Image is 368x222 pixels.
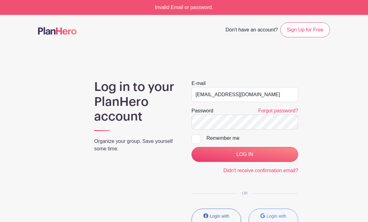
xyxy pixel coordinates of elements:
div: Remember me [206,135,298,142]
p: Organize your group. Save yourself some time. [94,138,177,153]
a: Forgot password? [258,108,298,113]
span: OR [237,191,253,196]
span: Don't have an account? [225,24,278,37]
a: Sign Up for Free [280,22,330,37]
input: e.g. julie@eventco.com [191,87,298,102]
label: Password [191,107,213,115]
img: logo-507f7623f17ff9eddc593b1ce0a138ce2505c220e1c5a4e2b4648c50719b7d32.svg [38,27,77,35]
a: Didn't receive confirmation email? [223,168,298,173]
label: E-mail [191,80,206,87]
h1: Log in to your PlanHero account [94,80,177,124]
input: LOG IN [191,147,298,162]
